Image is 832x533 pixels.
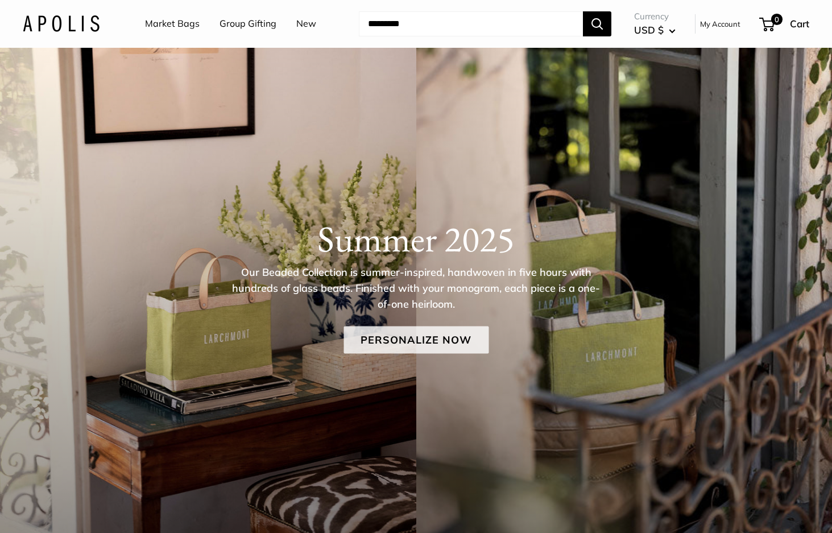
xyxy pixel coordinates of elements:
[343,327,489,354] a: Personalize Now
[23,217,809,261] h1: Summer 2025
[583,11,611,36] button: Search
[145,15,200,32] a: Market Bags
[634,24,664,36] span: USD $
[771,14,783,25] span: 0
[790,18,809,30] span: Cart
[23,15,100,32] img: Apolis
[760,15,809,33] a: 0 Cart
[231,265,601,312] p: Our Beaded Collection is summer-inspired, handwoven in five hours with hundreds of glass beads. F...
[700,17,740,31] a: My Account
[634,9,676,24] span: Currency
[359,11,583,36] input: Search...
[634,21,676,39] button: USD $
[220,15,276,32] a: Group Gifting
[296,15,316,32] a: New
